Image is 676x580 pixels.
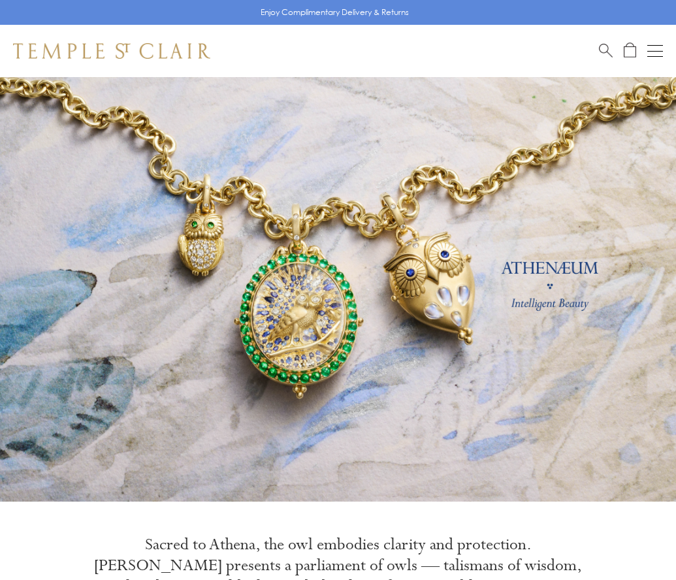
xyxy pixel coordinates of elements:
button: Open navigation [647,43,663,59]
a: Open Shopping Bag [624,42,636,59]
p: Enjoy Complimentary Delivery & Returns [261,6,409,19]
a: Search [599,42,613,59]
img: Temple St. Clair [13,43,210,59]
